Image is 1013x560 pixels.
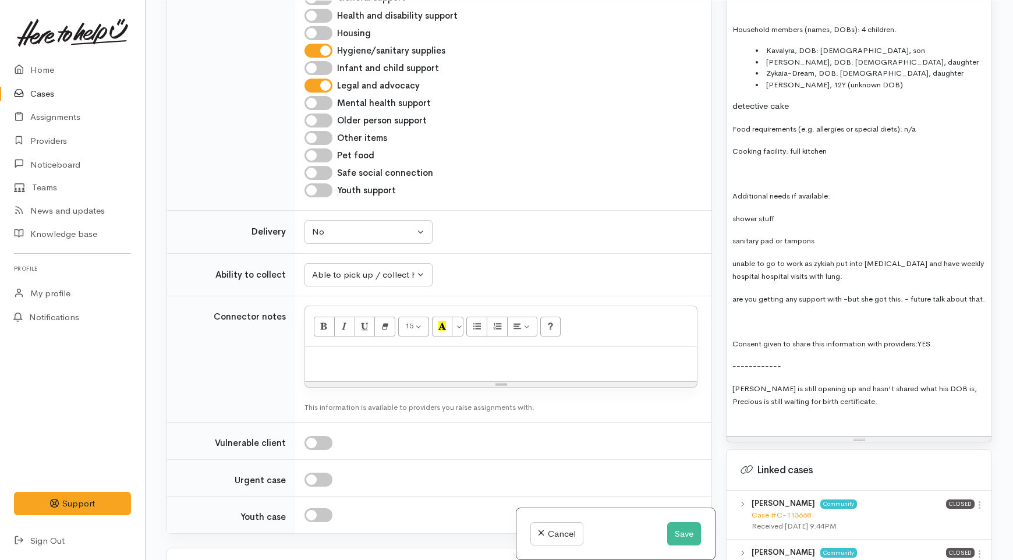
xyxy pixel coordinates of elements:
label: Youth case [240,511,286,524]
label: Ability to collect [215,268,286,282]
span: Food requirements (e.g. allergies or special diets): n/a [732,124,916,134]
span: Additional needs if available: [732,191,830,201]
span: Community [820,499,857,509]
div: Resize [727,437,991,442]
button: Font Size [398,317,429,336]
button: Help [540,317,561,336]
span: [PERSON_NAME] is still opening up and hasn't shared what his DOB is, Precious is still waiting fo... [732,384,977,407]
span: Consent given to share this information with providers:YES [732,339,930,349]
label: Vulnerable client [215,437,286,450]
b: [PERSON_NAME] [752,498,815,508]
span: Community [820,548,857,557]
button: Ordered list (CTRL+SHIFT+NUM8) [487,317,508,336]
label: Infant and child support [337,62,439,75]
label: Connector notes [214,310,286,324]
button: Underline (CTRL+U) [355,317,376,336]
label: Legal and advocacy [337,79,420,93]
span: 15 [405,321,413,331]
span: Cooking facility: full kitchen [732,146,827,156]
label: Youth support [337,184,396,197]
button: Paragraph [507,317,537,336]
label: Health and disability support [337,9,458,23]
span: shower stuff [732,214,774,224]
label: Safe social connection [337,166,433,180]
span: Household members (names, DOBs): 4 children. [732,24,897,34]
div: Received [DATE] 9:44PM [752,520,946,532]
button: Bold (CTRL+B) [314,317,335,336]
label: Older person support [337,114,427,127]
h3: Linked cases [741,465,977,476]
div: Resize [305,382,697,387]
div: This information is available to providers you raise assignments with. [304,402,697,413]
button: No [304,220,433,244]
li: Kavalyra, DOB: [DEMOGRAPHIC_DATA], son [756,45,986,56]
span: sanitary pad or tampons [732,236,814,246]
span: Closed [946,548,975,557]
label: Mental health support [337,97,431,110]
div: Able to pick up / collect help on my own [312,268,415,282]
span: Closed [946,499,975,509]
button: Unordered list (CTRL+SHIFT+NUM7) [466,317,487,336]
div: No [312,225,415,239]
p: detective cake [732,100,986,113]
label: Hygiene/sanitary supplies [337,44,445,58]
button: Recent Color [432,317,453,336]
button: Italic (CTRL+I) [334,317,355,336]
label: Urgent case [235,474,286,487]
span: ------------ [732,361,781,371]
td: Delivery [167,211,295,254]
li: [PERSON_NAME], DOB: [DEMOGRAPHIC_DATA], daughter [756,56,986,68]
li: [PERSON_NAME], 12Y (unknown DOB) [756,79,986,91]
h6: Profile [14,261,131,277]
button: Save [667,522,701,546]
a: Cancel [530,522,583,546]
button: More Color [452,317,463,336]
label: Other items [337,132,387,145]
button: Remove Font Style (CTRL+\) [374,317,395,336]
button: Support [14,492,131,516]
b: [PERSON_NAME] [752,547,815,557]
a: Case #C-113668 [752,510,811,520]
li: Zykaia-Dream, DOB: [DEMOGRAPHIC_DATA], daughter [756,68,986,79]
label: Housing [337,27,371,40]
span: are you getting any support with -but she got this. - future talk about that. [732,294,985,304]
label: Pet food [337,149,374,162]
button: Able to pick up / collect help on my own [304,263,433,287]
span: unable to go to work as zykiah put into [MEDICAL_DATA] and have weekly hospital hospital visits w... [732,258,984,282]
